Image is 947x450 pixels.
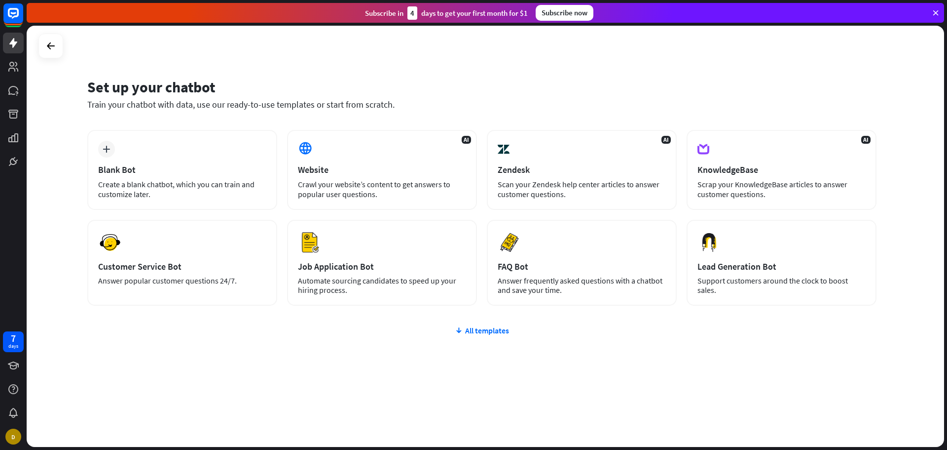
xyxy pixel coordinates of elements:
[697,164,866,175] div: KnowledgeBase
[498,276,666,295] div: Answer frequently asked questions with a chatbot and save your time.
[697,179,866,199] div: Scrap your KnowledgeBase articles to answer customer questions.
[661,136,671,144] span: AI
[8,343,18,350] div: days
[498,261,666,272] div: FAQ Bot
[98,261,266,272] div: Customer Service Bot
[462,136,471,144] span: AI
[298,276,466,295] div: Automate sourcing candidates to speed up your hiring process.
[87,99,876,110] div: Train your chatbot with data, use our ready-to-use templates or start from scratch.
[98,276,266,286] div: Answer popular customer questions 24/7.
[298,164,466,175] div: Website
[103,146,110,153] i: plus
[861,136,871,144] span: AI
[87,78,876,96] div: Set up your chatbot
[498,164,666,175] div: Zendesk
[365,6,528,20] div: Subscribe in days to get your first month for $1
[3,331,24,352] a: 7 days
[536,5,593,21] div: Subscribe now
[498,179,666,199] div: Scan your Zendesk help center articles to answer customer questions.
[87,326,876,335] div: All templates
[98,164,266,175] div: Blank Bot
[697,261,866,272] div: Lead Generation Bot
[407,6,417,20] div: 4
[98,179,266,199] div: Create a blank chatbot, which you can train and customize later.
[11,334,16,343] div: 7
[298,179,466,199] div: Crawl your website’s content to get answers to popular user questions.
[5,429,21,445] div: D
[298,261,466,272] div: Job Application Bot
[697,276,866,295] div: Support customers around the clock to boost sales.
